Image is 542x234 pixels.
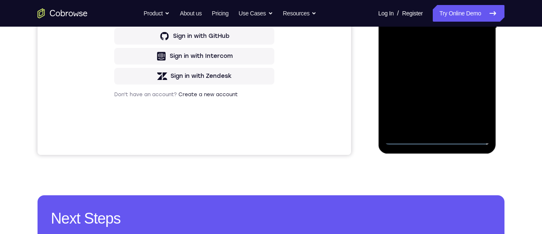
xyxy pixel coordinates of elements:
input: Enter your email [82,80,232,88]
a: Pricing [212,5,228,22]
p: Don't have an account? [77,215,237,222]
button: Product [144,5,170,22]
button: Sign in [77,95,237,112]
a: Go to the home page [38,8,88,18]
h1: Sign in to your account [77,57,237,69]
button: Sign in with Intercom [77,172,237,189]
button: Use Cases [238,5,273,22]
button: Sign in with Zendesk [77,192,237,209]
a: Try Online Demo [433,5,504,22]
a: Log In [378,5,394,22]
span: / [397,8,399,18]
button: Sign in with Google [77,132,237,149]
p: or [153,119,161,126]
div: Sign in with Intercom [132,176,195,184]
button: Sign in with GitHub [77,152,237,169]
button: Resources [283,5,317,22]
a: About us [180,5,201,22]
div: Sign in with Google [135,136,192,144]
div: Sign in with Zendesk [133,196,194,204]
a: Register [402,5,423,22]
h2: Next Steps [51,209,491,229]
div: Sign in with GitHub [135,156,192,164]
a: Create a new account [141,216,200,222]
